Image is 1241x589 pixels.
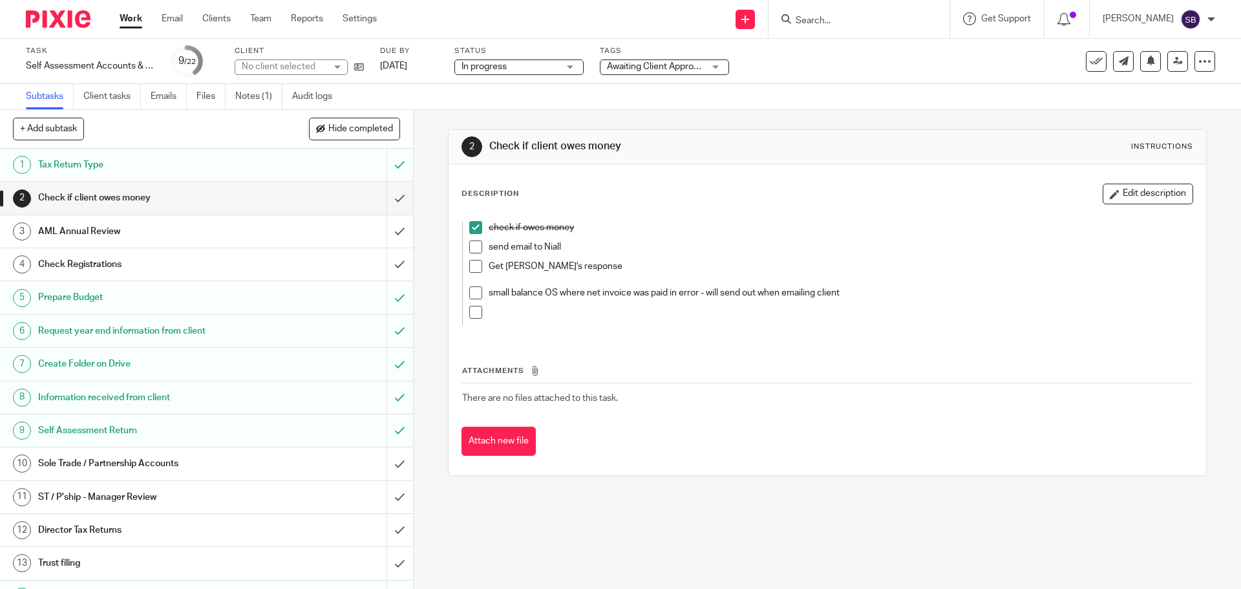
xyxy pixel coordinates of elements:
[38,487,262,507] h1: ST / P'ship - Manager Review
[235,46,364,56] label: Client
[38,321,262,341] h1: Request year end information from client
[196,84,226,109] a: Files
[38,421,262,440] h1: Self Assessment Return
[202,12,231,25] a: Clients
[38,288,262,307] h1: Prepare Budget
[13,189,31,208] div: 2
[489,140,855,153] h1: Check if client owes money
[13,322,31,340] div: 6
[38,222,262,241] h1: AML Annual Review
[328,124,393,134] span: Hide completed
[13,455,31,473] div: 10
[489,286,1166,299] p: small balance OS where net invoice was paid in error - will send out when emailing client
[38,553,262,573] h1: Trust filing
[184,58,196,65] small: /22
[309,118,400,140] button: Hide completed
[83,84,141,109] a: Client tasks
[13,156,31,174] div: 1
[26,10,90,28] img: Pixie
[151,84,187,109] a: Emails
[292,84,342,109] a: Audit logs
[38,354,262,374] h1: Create Folder on Drive
[250,12,271,25] a: Team
[235,84,282,109] a: Notes (1)
[26,59,155,72] div: Self Assessment Accounts &amp; Tax Returns
[454,46,584,56] label: Status
[13,521,31,539] div: 12
[120,12,142,25] a: Work
[461,62,507,71] span: In progress
[489,221,1166,234] p: check if owes money
[38,188,262,208] h1: Check if client owes money
[1103,12,1174,25] p: [PERSON_NAME]
[291,12,323,25] a: Reports
[607,62,705,71] span: Awaiting Client Approval
[26,84,74,109] a: Subtasks
[13,289,31,307] div: 5
[794,16,911,27] input: Search
[38,454,262,473] h1: Sole Trade / Partnership Accounts
[380,61,407,70] span: [DATE]
[462,367,524,374] span: Attachments
[600,46,729,56] label: Tags
[489,260,1166,273] p: Get [PERSON_NAME]'s response
[343,12,377,25] a: Settings
[13,355,31,373] div: 7
[380,46,438,56] label: Due by
[13,222,31,241] div: 3
[38,520,262,540] h1: Director Tax Returns
[38,388,262,407] h1: Information received from client
[178,54,196,69] div: 9
[13,554,31,572] div: 13
[461,427,536,456] button: Attach new file
[38,155,262,175] h1: Tax Return Type
[13,118,84,140] button: + Add subtask
[1131,142,1193,152] div: Instructions
[26,59,155,72] div: Self Assessment Accounts & Tax Returns
[981,14,1031,23] span: Get Support
[13,255,31,273] div: 4
[1180,9,1201,30] img: svg%3E
[26,46,155,56] label: Task
[1103,184,1193,204] button: Edit description
[242,60,326,73] div: No client selected
[162,12,183,25] a: Email
[461,136,482,157] div: 2
[489,241,1166,253] p: send email to Niall
[38,255,262,274] h1: Check Registrations
[13,488,31,506] div: 11
[461,189,519,199] p: Description
[13,422,31,440] div: 9
[13,389,31,407] div: 8
[462,394,618,403] span: There are no files attached to this task.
